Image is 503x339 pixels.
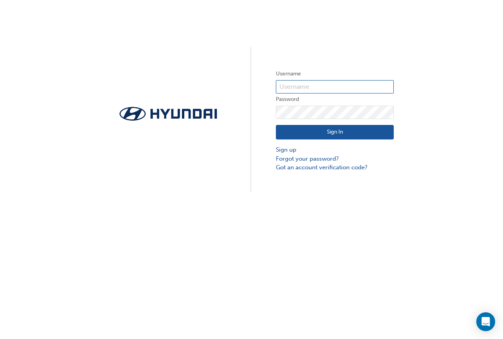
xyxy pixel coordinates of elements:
a: Got an account verification code? [276,163,394,172]
button: Sign In [276,125,394,140]
input: Username [276,80,394,93]
a: Forgot your password? [276,154,394,163]
label: Username [276,69,394,79]
label: Password [276,95,394,104]
img: Trak [109,104,227,123]
div: Open Intercom Messenger [476,312,495,331]
a: Sign up [276,145,394,154]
